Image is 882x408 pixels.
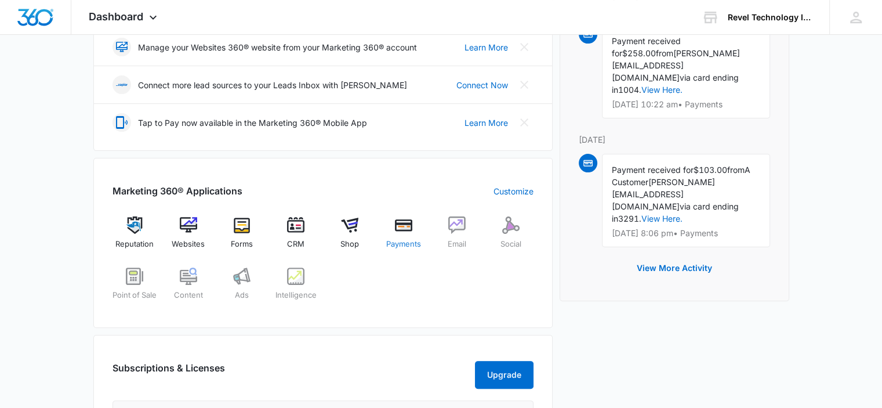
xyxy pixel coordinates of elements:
button: Close [515,38,533,56]
a: Learn More [464,117,508,129]
span: Content [174,290,203,301]
a: Email [435,216,480,258]
p: [DATE] 8:06 pm • Payments [612,229,760,237]
span: $258.00 [622,48,656,58]
span: from [727,165,745,175]
h2: Marketing 360® Applications [112,184,242,198]
h2: Subscriptions & Licenses [112,361,225,384]
p: [DATE] [579,133,770,146]
a: Social [489,216,533,258]
span: 3291. [618,214,641,223]
span: [EMAIL_ADDRESS][DOMAIN_NAME] [612,60,684,82]
a: Content [166,268,210,309]
span: Payment received for [612,165,694,175]
span: Payment received for [612,36,681,58]
span: from [656,48,673,58]
span: Forms [231,239,253,250]
span: [PERSON_NAME] [673,48,740,58]
p: Tap to Pay now available in the Marketing 360® Mobile App [138,117,367,129]
span: Email [448,239,466,250]
span: Shop [340,239,359,250]
button: Close [515,75,533,94]
a: Shop [328,216,372,258]
a: Reputation [112,216,157,258]
a: Websites [166,216,210,258]
a: Customize [493,185,533,197]
div: account name [728,13,812,22]
span: Social [500,239,521,250]
span: Payments [386,239,421,250]
a: View Here. [641,214,683,223]
button: View More Activity [625,254,724,282]
a: Ads [220,268,264,309]
a: Intelligence [274,268,318,309]
span: Websites [172,239,205,250]
a: Payments [381,216,426,258]
p: [DATE] 10:22 am • Payments [612,100,760,109]
a: CRM [274,216,318,258]
span: 1004. [618,85,641,95]
span: Dashboard [89,10,143,23]
a: Connect Now [456,79,508,91]
button: Close [515,113,533,132]
p: Manage your Websites 360® website from your Marketing 360® account [138,41,417,53]
span: Ads [235,290,249,301]
span: [PERSON_NAME][EMAIL_ADDRESS][DOMAIN_NAME] [612,177,715,211]
p: Connect more lead sources to your Leads Inbox with [PERSON_NAME] [138,79,407,91]
a: Forms [220,216,264,258]
span: Point of Sale [112,290,157,301]
span: Intelligence [275,290,317,301]
span: CRM [287,239,304,250]
a: View Here. [641,85,683,95]
a: Point of Sale [112,268,157,309]
span: Reputation [115,239,154,250]
span: $103.00 [694,165,727,175]
button: Upgrade [475,361,533,389]
a: Learn More [464,41,508,53]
